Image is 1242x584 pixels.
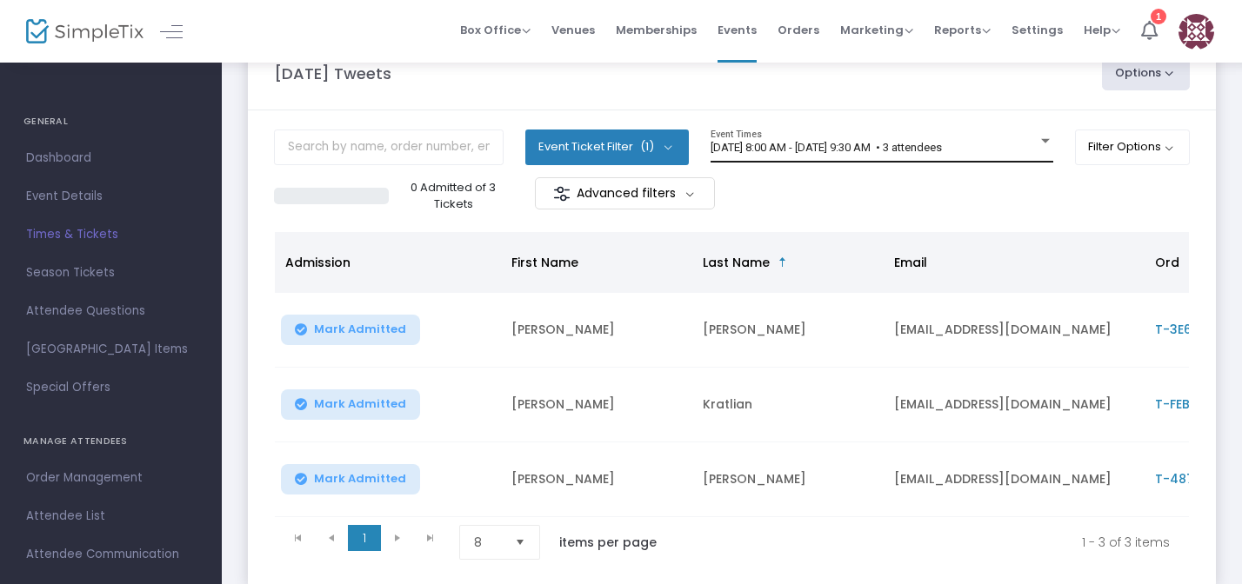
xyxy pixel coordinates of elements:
[474,534,501,551] span: 8
[1075,129,1191,164] button: Filter Options
[501,442,692,517] td: [PERSON_NAME]
[23,424,198,459] h4: MANAGE ATTENDEES
[692,368,884,442] td: Kratlian
[26,505,196,528] span: Attendee List
[275,232,1189,517] div: Data table
[884,368,1145,442] td: [EMAIL_ADDRESS][DOMAIN_NAME]
[1155,321,1242,338] span: T-3E6708F8-F
[314,397,406,411] span: Mark Admitted
[274,129,504,165] input: Search by name, order number, email, ip address
[884,442,1145,517] td: [EMAIL_ADDRESS][DOMAIN_NAME]
[281,464,420,494] button: Mark Admitted
[1155,395,1239,413] span: T-FEBA7F28-1
[26,376,196,399] span: Special Offers
[711,141,942,154] span: [DATE] 8:00 AM - [DATE] 9:30 AM • 3 attendees
[396,179,511,213] p: 0 Admitted of 3 Tickets
[26,338,196,361] span: [GEOGRAPHIC_DATA] Items
[281,389,420,420] button: Mark Admitted
[26,467,196,489] span: Order Management
[1102,56,1191,90] button: Options
[501,368,692,442] td: [PERSON_NAME]
[511,254,578,271] span: First Name
[776,255,790,269] span: Sortable
[692,293,884,368] td: [PERSON_NAME]
[559,534,657,551] label: items per page
[640,140,654,154] span: (1)
[535,177,715,209] m-button: Advanced filters
[553,185,571,202] img: filter
[692,442,884,517] td: [PERSON_NAME]
[508,526,532,559] button: Select
[26,223,196,246] span: Times & Tickets
[285,254,351,271] span: Admission
[460,22,531,38] span: Box Office
[501,293,692,368] td: [PERSON_NAME]
[894,254,927,271] span: Email
[1151,9,1166,24] div: 1
[840,22,913,38] span: Marketing
[934,22,991,38] span: Reports
[23,104,198,139] h4: GENERAL
[26,543,196,566] span: Attendee Communication
[348,525,381,551] span: Page 1
[616,8,697,52] span: Memberships
[26,147,196,169] span: Dashboard
[281,315,420,345] button: Mark Admitted
[274,62,391,85] m-panel-title: [DATE] Tweets
[1084,22,1120,38] span: Help
[1155,254,1208,271] span: Order ID
[718,8,757,52] span: Events
[703,254,770,271] span: Last Name
[26,300,196,322] span: Attendee Questions
[1012,8,1063,52] span: Settings
[693,525,1170,560] kendo-pager-info: 1 - 3 of 3 items
[884,293,1145,368] td: [EMAIL_ADDRESS][DOMAIN_NAME]
[26,185,196,208] span: Event Details
[778,8,819,52] span: Orders
[314,322,406,336] span: Mark Admitted
[551,8,595,52] span: Venues
[26,262,196,284] span: Season Tickets
[525,129,689,164] button: Event Ticket Filter(1)
[314,472,406,486] span: Mark Admitted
